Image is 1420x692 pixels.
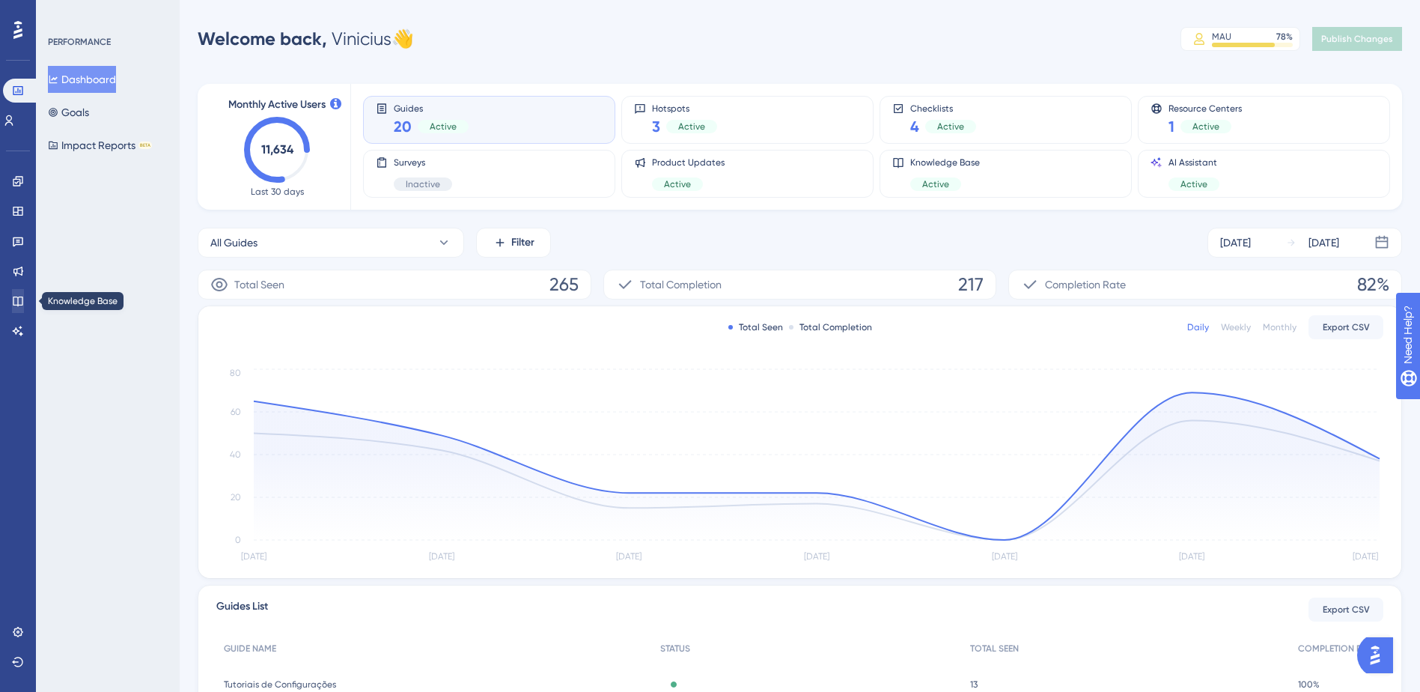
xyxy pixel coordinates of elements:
[970,643,1019,655] span: TOTAL SEEN
[664,178,691,190] span: Active
[1357,273,1389,297] span: 82%
[1353,551,1378,562] tspan: [DATE]
[1298,679,1320,691] span: 100%
[429,551,454,562] tspan: [DATE]
[230,449,241,460] tspan: 40
[652,103,717,113] span: Hotspots
[261,142,294,157] text: 11,634
[1321,33,1393,45] span: Publish Changes
[1212,31,1231,43] div: MAU
[728,321,783,333] div: Total Seen
[1221,321,1251,333] div: Weekly
[1308,598,1383,622] button: Export CSV
[216,598,268,622] span: Guides List
[198,27,414,51] div: Vinicius 👋
[476,228,551,258] button: Filter
[1168,103,1242,113] span: Resource Centers
[1168,157,1219,169] span: AI Assistant
[430,121,457,133] span: Active
[1357,633,1402,678] iframe: UserGuiding AI Assistant Launcher
[1323,604,1370,616] span: Export CSV
[1045,276,1126,294] span: Completion Rate
[234,276,284,294] span: Total Seen
[1298,643,1376,655] span: COMPLETION RATE
[652,116,660,137] span: 3
[1168,116,1174,137] span: 1
[616,551,642,562] tspan: [DATE]
[231,492,241,503] tspan: 20
[198,28,327,49] span: Welcome back,
[251,186,304,198] span: Last 30 days
[992,551,1017,562] tspan: [DATE]
[224,643,276,655] span: GUIDE NAME
[910,157,980,169] span: Knowledge Base
[1276,31,1293,43] div: 78 %
[48,99,89,126] button: Goals
[1180,178,1207,190] span: Active
[1312,27,1402,51] button: Publish Changes
[48,36,111,48] div: PERFORMANCE
[511,234,534,252] span: Filter
[228,96,326,114] span: Monthly Active Users
[394,157,452,169] span: Surveys
[910,116,919,137] span: 4
[1308,234,1339,252] div: [DATE]
[652,157,725,169] span: Product Updates
[970,679,978,691] span: 13
[138,142,152,149] div: BETA
[230,368,241,378] tspan: 80
[1323,321,1370,333] span: Export CSV
[1220,234,1251,252] div: [DATE]
[910,103,976,113] span: Checklists
[394,103,469,113] span: Guides
[549,273,579,297] span: 265
[406,178,440,190] span: Inactive
[1179,551,1204,562] tspan: [DATE]
[640,276,722,294] span: Total Completion
[1263,321,1296,333] div: Monthly
[231,407,241,417] tspan: 60
[241,551,266,562] tspan: [DATE]
[198,228,464,258] button: All Guides
[678,121,705,133] span: Active
[937,121,964,133] span: Active
[48,66,116,93] button: Dashboard
[660,643,690,655] span: STATUS
[210,234,258,252] span: All Guides
[804,551,829,562] tspan: [DATE]
[1308,315,1383,339] button: Export CSV
[35,4,94,22] span: Need Help?
[789,321,872,333] div: Total Completion
[922,178,949,190] span: Active
[958,273,984,297] span: 217
[1192,121,1219,133] span: Active
[235,535,241,545] tspan: 0
[48,132,152,159] button: Impact ReportsBETA
[394,116,412,137] span: 20
[1187,321,1209,333] div: Daily
[224,679,336,691] span: Tutoriais de Configurações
